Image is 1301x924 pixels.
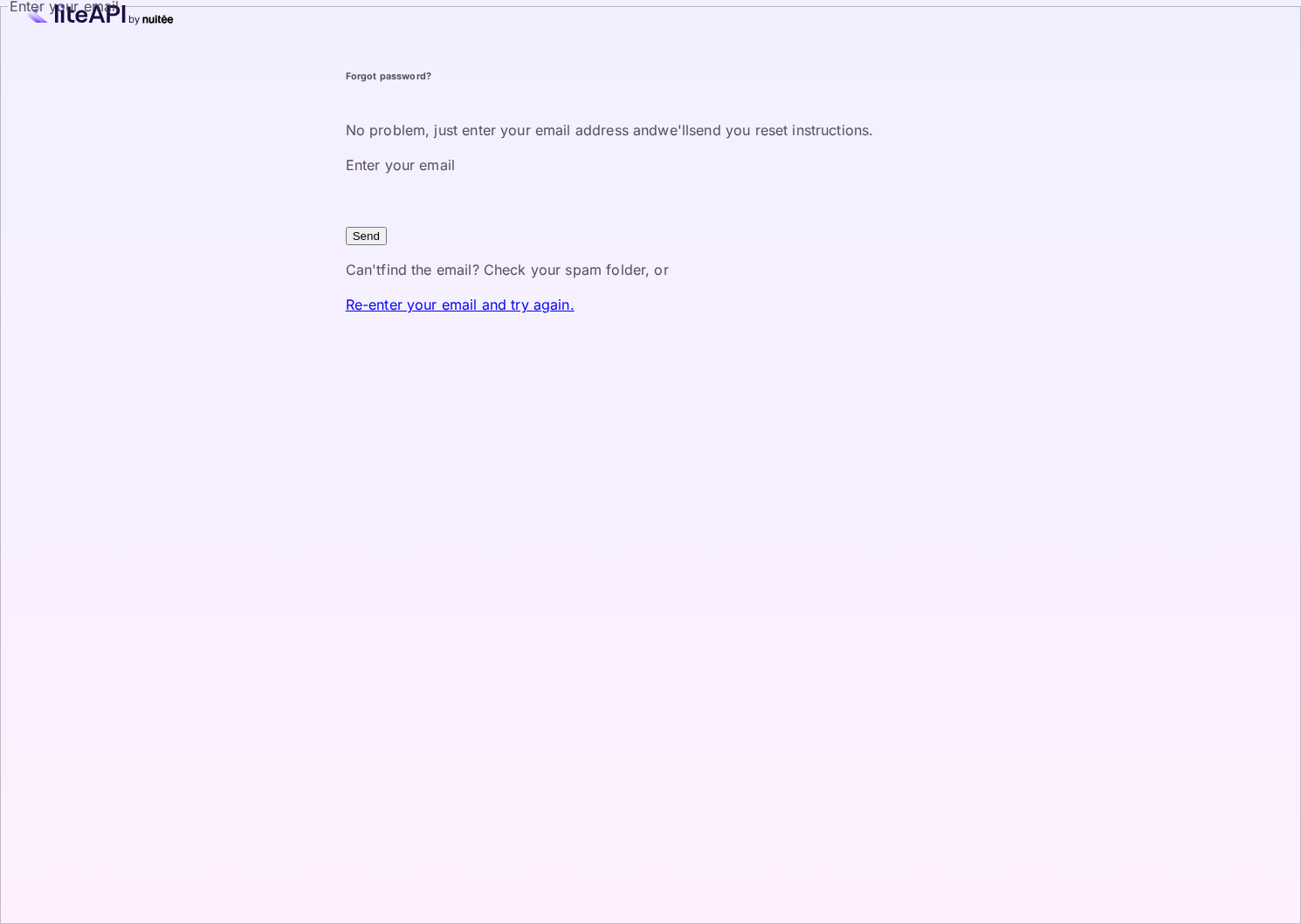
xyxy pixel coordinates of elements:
button: Send [346,227,387,245]
h6: Forgot password? [346,70,956,84]
p: Can't find the email? Check your spam folder, or [346,259,956,280]
a: Re-enter your email and try again. [346,296,575,313]
label: Enter your email [346,156,455,174]
p: No problem, just enter your email address and we'll send you reset instructions. [346,120,956,140]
